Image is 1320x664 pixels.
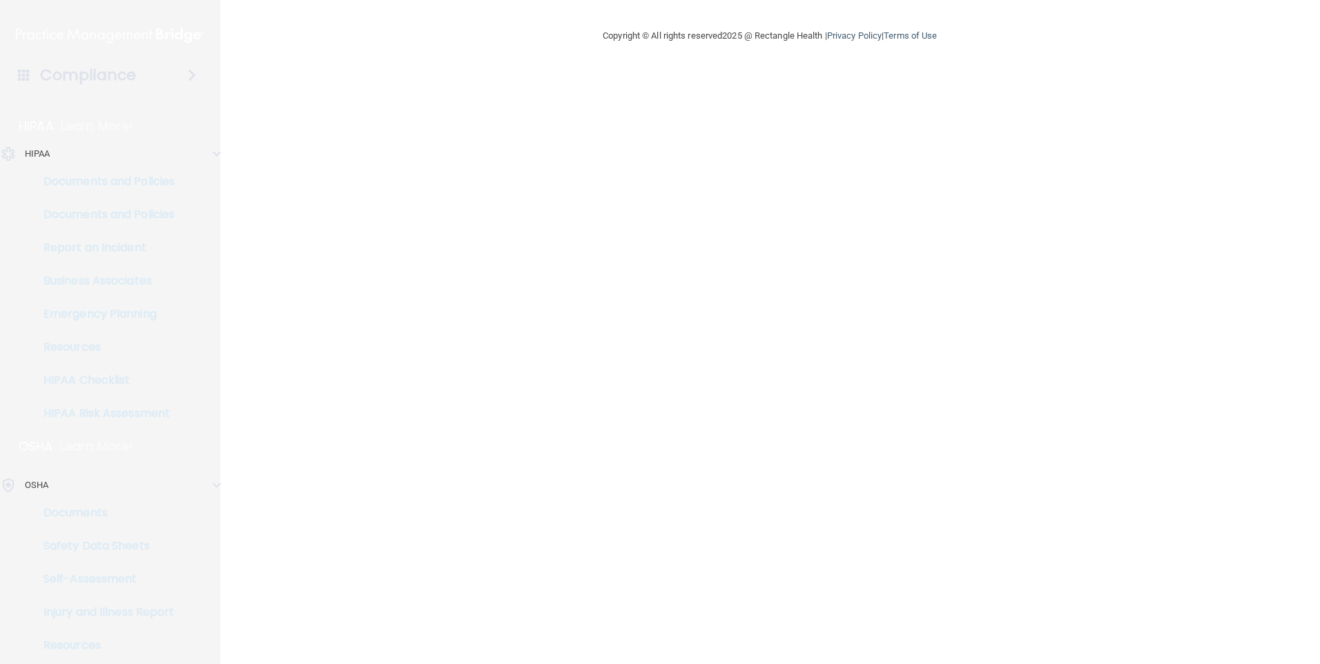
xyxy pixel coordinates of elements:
[9,572,197,586] p: Self-Assessment
[518,14,1022,58] div: Copyright © All rights reserved 2025 @ Rectangle Health | |
[9,407,197,420] p: HIPAA Risk Assessment
[61,118,134,135] p: Learn More!
[19,118,54,135] p: HIPAA
[9,175,197,188] p: Documents and Policies
[16,21,204,49] img: PMB logo
[9,506,197,520] p: Documents
[9,539,197,553] p: Safety Data Sheets
[884,30,937,41] a: Terms of Use
[9,638,197,652] p: Resources
[9,274,197,288] p: Business Associates
[9,307,197,321] p: Emergency Planning
[827,30,882,41] a: Privacy Policy
[9,241,197,255] p: Report an Incident
[9,340,197,354] p: Resources
[60,438,133,455] p: Learn More!
[9,373,197,387] p: HIPAA Checklist
[40,66,136,85] h4: Compliance
[9,208,197,222] p: Documents and Policies
[25,146,50,162] p: HIPAA
[25,477,48,494] p: OSHA
[9,605,197,619] p: Injury and Illness Report
[19,438,53,455] p: OSHA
